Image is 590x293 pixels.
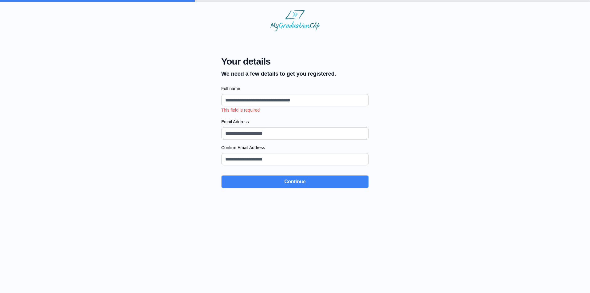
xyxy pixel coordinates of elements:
[221,145,369,151] label: Confirm Email Address
[221,69,336,78] p: We need a few details to get you registered.
[221,56,336,67] span: Your details
[270,10,320,31] img: MyGraduationClip
[221,85,369,92] label: Full name
[221,119,369,125] label: Email Address
[221,175,369,188] button: Continue
[221,108,260,113] span: This field is required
